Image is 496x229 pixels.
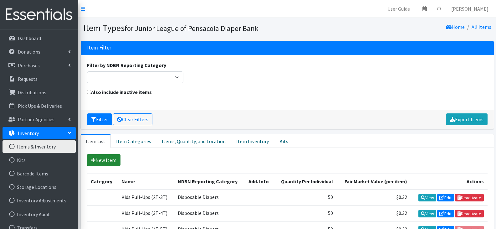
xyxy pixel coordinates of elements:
[18,116,54,122] p: Partner Agencies
[118,189,174,206] td: Kids Pull-Ups (2T-3T)
[245,174,274,189] th: Add. Info
[411,174,488,189] th: Actions
[3,140,76,153] a: Items & Inventory
[83,23,285,34] h1: Item Types
[3,86,76,99] a: Distributions
[18,130,39,136] p: Inventory
[437,210,454,217] a: Edit
[418,210,436,217] a: View
[3,127,76,139] a: Inventory
[418,194,436,201] a: View
[87,90,91,94] input: Also include inactive items
[437,194,454,201] a: Edit
[446,3,493,15] a: [PERSON_NAME]
[18,35,41,41] p: Dashboard
[274,174,337,189] th: Quantity Per Individual
[337,205,411,221] td: $0.32
[87,113,112,125] button: Filter
[18,62,40,69] p: Purchases
[3,100,76,112] a: Pick Ups & Deliveries
[3,4,76,25] img: HumanEssentials
[174,189,245,206] td: Disposable Diapers
[81,134,111,148] a: Item List
[3,113,76,126] a: Partner Agencies
[18,49,40,55] p: Donations
[337,174,411,189] th: Fair Market Value (per item)
[3,181,76,193] a: Storage Locations
[274,134,294,148] a: Kits
[174,174,245,189] th: NDBN Reporting Category
[113,113,152,125] a: Clear Filters
[455,210,484,217] a: Deactivate
[274,205,337,221] td: 50
[446,24,465,30] a: Home
[446,113,488,125] a: Export Items
[18,89,46,96] p: Distributions
[3,194,76,207] a: Inventory Adjustments
[337,189,411,206] td: $0.32
[3,32,76,44] a: Dashboard
[472,24,491,30] a: All Items
[3,45,76,58] a: Donations
[87,154,120,166] a: New Item
[3,73,76,85] a: Requests
[87,44,111,51] h3: Item Filter
[87,174,118,189] th: Category
[3,208,76,221] a: Inventory Audit
[18,103,62,109] p: Pick Ups & Deliveries
[3,167,76,180] a: Barcode Items
[18,76,38,82] p: Requests
[274,189,337,206] td: 50
[111,134,156,148] a: Item Categories
[455,194,484,201] a: Deactivate
[87,88,152,96] label: Also include inactive items
[118,174,174,189] th: Name
[174,205,245,221] td: Disposable Diapers
[3,59,76,72] a: Purchases
[231,134,274,148] a: Item Inventory
[3,154,76,166] a: Kits
[382,3,415,15] a: User Guide
[118,205,174,221] td: Kids Pull-Ups (3T-4T)
[125,24,258,33] small: for Junior League of Pensacola Diaper Bank
[87,61,166,69] label: Filter by NDBN Reporting Category
[156,134,231,148] a: Items, Quantity, and Location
